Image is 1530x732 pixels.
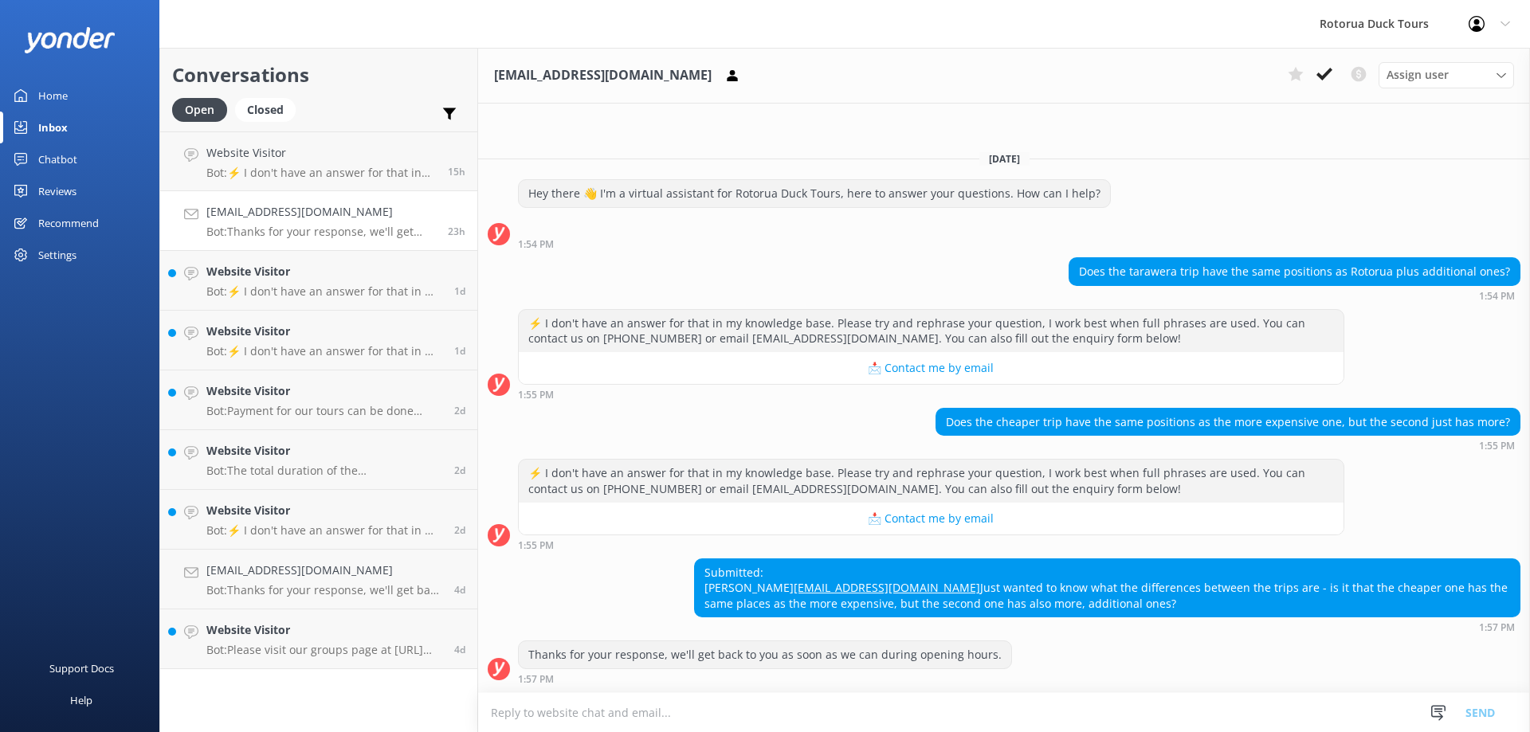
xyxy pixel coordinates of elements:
div: Does the tarawera trip have the same positions as Rotorua plus additional ones? [1069,258,1520,285]
div: Settings [38,239,76,271]
h2: Conversations [172,60,465,90]
span: Sep 21 2025 06:10pm (UTC +12:00) Pacific/Auckland [454,344,465,358]
a: Website VisitorBot:⚡ I don't have an answer for that in my knowledge base. Please try and rephras... [160,490,477,550]
a: Open [172,100,235,118]
a: [EMAIL_ADDRESS][DOMAIN_NAME]Bot:Thanks for your response, we'll get back to you as soon as we can... [160,550,477,609]
div: Assign User [1379,62,1514,88]
div: Does the cheaper trip have the same positions as the more expensive one, but the second just has ... [936,409,1520,436]
div: Sep 22 2025 01:57pm (UTC +12:00) Pacific/Auckland [694,621,1520,632]
strong: 1:57 PM [518,675,554,684]
a: Website VisitorBot:Payment for our tours can be done through our website or in-store. We need pay... [160,370,477,430]
div: Thanks for your response, we'll get back to you as soon as we can during opening hours. [519,641,1011,668]
a: Website VisitorBot:⚡ I don't have an answer for that in my knowledge base. Please try and rephras... [160,311,477,370]
div: ⚡ I don't have an answer for that in my knowledge base. Please try and rephrase your question, I ... [519,310,1344,352]
h4: Website Visitor [206,382,442,400]
button: 📩 Contact me by email [519,503,1344,534]
span: Sep 22 2025 10:11pm (UTC +12:00) Pacific/Auckland [448,165,465,178]
p: Bot: Thanks for your response, we'll get back to you as soon as we can during opening hours. [206,225,436,239]
strong: 1:55 PM [518,390,554,400]
div: Sep 22 2025 01:55pm (UTC +12:00) Pacific/Auckland [518,389,1344,400]
p: Bot: ⚡ I don't have an answer for that in my knowledge base. Please try and rephrase your questio... [206,284,442,299]
h4: Website Visitor [206,323,442,340]
h4: [EMAIL_ADDRESS][DOMAIN_NAME] [206,203,436,221]
h3: [EMAIL_ADDRESS][DOMAIN_NAME] [494,65,712,86]
strong: 1:54 PM [1479,292,1515,301]
span: [DATE] [979,152,1030,166]
a: Website VisitorBot:⚡ I don't have an answer for that in my knowledge base. Please try and rephras... [160,131,477,191]
a: Website VisitorBot:Please visit our groups page at [URL][DOMAIN_NAME] for more information on sch... [160,609,477,669]
div: Recommend [38,207,99,239]
div: Home [38,80,68,112]
p: Bot: ⚡ I don't have an answer for that in my knowledge base. Please try and rephrase your questio... [206,523,442,538]
p: Bot: Please visit our groups page at [URL][DOMAIN_NAME] for more information on school tours. You... [206,643,442,657]
a: Closed [235,100,304,118]
div: Sep 22 2025 01:55pm (UTC +12:00) Pacific/Auckland [936,440,1520,451]
div: Sep 22 2025 01:55pm (UTC +12:00) Pacific/Auckland [518,539,1344,550]
a: [EMAIL_ADDRESS][DOMAIN_NAME]Bot:Thanks for your response, we'll get back to you as soon as we can... [160,191,477,251]
div: Submitted: [PERSON_NAME] Just wanted to know what the differences between the trips are - is it t... [695,559,1520,617]
button: 📩 Contact me by email [519,352,1344,384]
strong: 1:55 PM [1479,441,1515,451]
span: Sep 20 2025 04:17pm (UTC +12:00) Pacific/Auckland [454,523,465,537]
span: Sep 22 2025 01:57pm (UTC +12:00) Pacific/Auckland [448,225,465,238]
div: Sep 22 2025 01:57pm (UTC +12:00) Pacific/Auckland [518,673,1012,684]
h4: Website Visitor [206,442,442,460]
span: Sep 21 2025 10:08pm (UTC +12:00) Pacific/Auckland [454,284,465,298]
h4: Website Visitor [206,263,442,280]
a: [EMAIL_ADDRESS][DOMAIN_NAME] [794,580,980,595]
p: Bot: ⚡ I don't have an answer for that in my knowledge base. Please try and rephrase your questio... [206,166,436,180]
div: Sep 22 2025 01:54pm (UTC +12:00) Pacific/Auckland [1069,290,1520,301]
p: Bot: ⚡ I don't have an answer for that in my knowledge base. Please try and rephrase your questio... [206,344,442,358]
div: Open [172,98,227,122]
a: Website VisitorBot:The total duration of the [GEOGRAPHIC_DATA] and Lakes Tour is 90 minutes. Plea... [160,430,477,490]
span: Sep 19 2025 08:44am (UTC +12:00) Pacific/Auckland [454,643,465,656]
h4: Website Visitor [206,621,442,639]
h4: [EMAIL_ADDRESS][DOMAIN_NAME] [206,562,442,579]
a: Website VisitorBot:⚡ I don't have an answer for that in my knowledge base. Please try and rephras... [160,251,477,311]
strong: 1:54 PM [518,240,554,249]
div: Hey there 👋 I'm a virtual assistant for Rotorua Duck Tours, here to answer your questions. How ca... [519,180,1110,207]
img: yonder-white-logo.png [24,27,116,53]
div: Reviews [38,175,76,207]
div: Support Docs [49,652,114,684]
div: Chatbot [38,143,77,175]
h4: Website Visitor [206,144,436,162]
p: Bot: Thanks for your response, we'll get back to you as soon as we can during opening hours. [206,583,442,597]
span: Assign user [1387,66,1449,84]
strong: 1:57 PM [1479,623,1515,632]
div: Inbox [38,112,68,143]
h4: Website Visitor [206,502,442,519]
p: Bot: The total duration of the [GEOGRAPHIC_DATA] and Lakes Tour is 90 minutes. Please allow an ex... [206,464,442,478]
p: Bot: Payment for our tours can be done through our website or in-store. We need payment for the t... [206,404,442,418]
strong: 1:55 PM [518,541,554,550]
div: ⚡ I don't have an answer for that in my knowledge base. Please try and rephrase your question, I ... [519,460,1344,502]
span: Sep 19 2025 01:03pm (UTC +12:00) Pacific/Auckland [454,583,465,597]
div: Sep 22 2025 01:54pm (UTC +12:00) Pacific/Auckland [518,238,1111,249]
div: Help [70,684,92,716]
div: Closed [235,98,296,122]
span: Sep 21 2025 01:06am (UTC +12:00) Pacific/Auckland [454,404,465,417]
span: Sep 20 2025 07:18pm (UTC +12:00) Pacific/Auckland [454,464,465,477]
